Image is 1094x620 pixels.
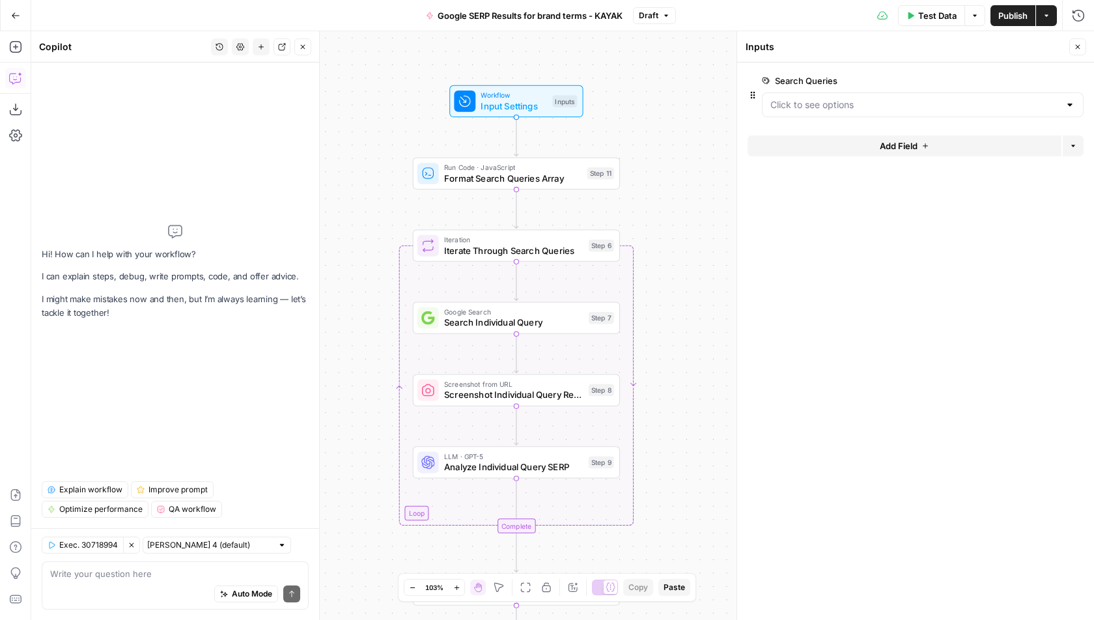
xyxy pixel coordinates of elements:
[425,582,443,593] span: 103%
[552,95,577,107] div: Inputs
[42,292,309,320] p: I might make mistakes now and then, but I’m always learning — let’s tackle it together!
[444,388,583,402] span: Screenshot Individual Query Results
[59,484,122,496] span: Explain workflow
[148,484,208,496] span: Improve prompt
[413,573,620,605] div: LLM · GPT-5Compile Comprehensive SERP ReportStep 10
[418,5,630,26] button: Google SERP Results for brand terms - KAYAK
[481,90,547,100] span: Workflow
[658,579,690,596] button: Paste
[514,261,518,300] g: Edge from step_6 to step_7
[413,230,620,262] div: LoopIterationIterate Through Search QueriesStep 6
[42,247,309,261] p: Hi! How can I help with your workflow?
[628,582,648,593] span: Copy
[589,384,614,396] div: Step 8
[748,135,1061,156] button: Add Field
[214,585,278,602] button: Auto Mode
[151,501,222,518] button: QA workflow
[498,518,536,533] div: Complete
[413,446,620,478] div: LLM · GPT-5Analyze Individual Query SERPStep 9
[444,379,583,389] span: Screenshot from URL
[59,503,143,515] span: Optimize performance
[413,374,620,406] div: Screenshot from URLScreenshot Individual Query ResultsStep 8
[762,74,1010,87] label: Search Queries
[514,533,518,572] g: Edge from step_6-iteration-end to step_10
[413,302,620,333] div: Google SearchSearch Individual QueryStep 7
[444,234,583,245] span: Iteration
[232,588,272,600] span: Auto Mode
[990,5,1035,26] button: Publish
[664,582,685,593] span: Paste
[587,167,614,179] div: Step 11
[444,171,582,185] span: Format Search Queries Array
[898,5,964,26] button: Test Data
[514,406,518,445] g: Edge from step_8 to step_9
[444,244,583,257] span: Iterate Through Search Queries
[131,481,214,498] button: Improve prompt
[444,451,583,461] span: LLM · GPT-5
[413,85,620,117] div: WorkflowInput SettingsInputs
[42,501,148,518] button: Optimize performance
[444,316,583,330] span: Search Individual Query
[413,158,620,190] div: Run Code · JavaScriptFormat Search Queries ArrayStep 11
[633,7,676,24] button: Draft
[589,312,614,324] div: Step 7
[770,98,1059,111] input: Click to see options
[59,539,118,551] span: Exec. 30718994
[880,139,918,152] span: Add Field
[514,117,518,156] g: Edge from start to step_11
[169,503,216,515] span: QA workflow
[42,537,123,554] button: Exec. 30718994
[481,99,547,113] span: Input Settings
[998,9,1028,22] span: Publish
[444,460,583,474] span: Analyze Individual Query SERP
[746,40,774,53] textarea: Inputs
[147,539,272,552] input: Claude Sonnet 4 (default)
[918,9,957,22] span: Test Data
[39,40,207,53] div: Copilot
[589,240,614,251] div: Step 6
[42,270,309,283] p: I can explain steps, debug, write prompts, code, and offer advice.
[444,162,582,173] span: Run Code · JavaScript
[444,307,583,317] span: Google Search
[514,189,518,228] g: Edge from step_11 to step_6
[623,579,653,596] button: Copy
[514,333,518,373] g: Edge from step_7 to step_8
[438,9,623,22] span: Google SERP Results for brand terms - KAYAK
[589,457,614,468] div: Step 9
[42,481,128,498] button: Explain workflow
[639,10,658,21] span: Draft
[413,518,620,533] div: Complete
